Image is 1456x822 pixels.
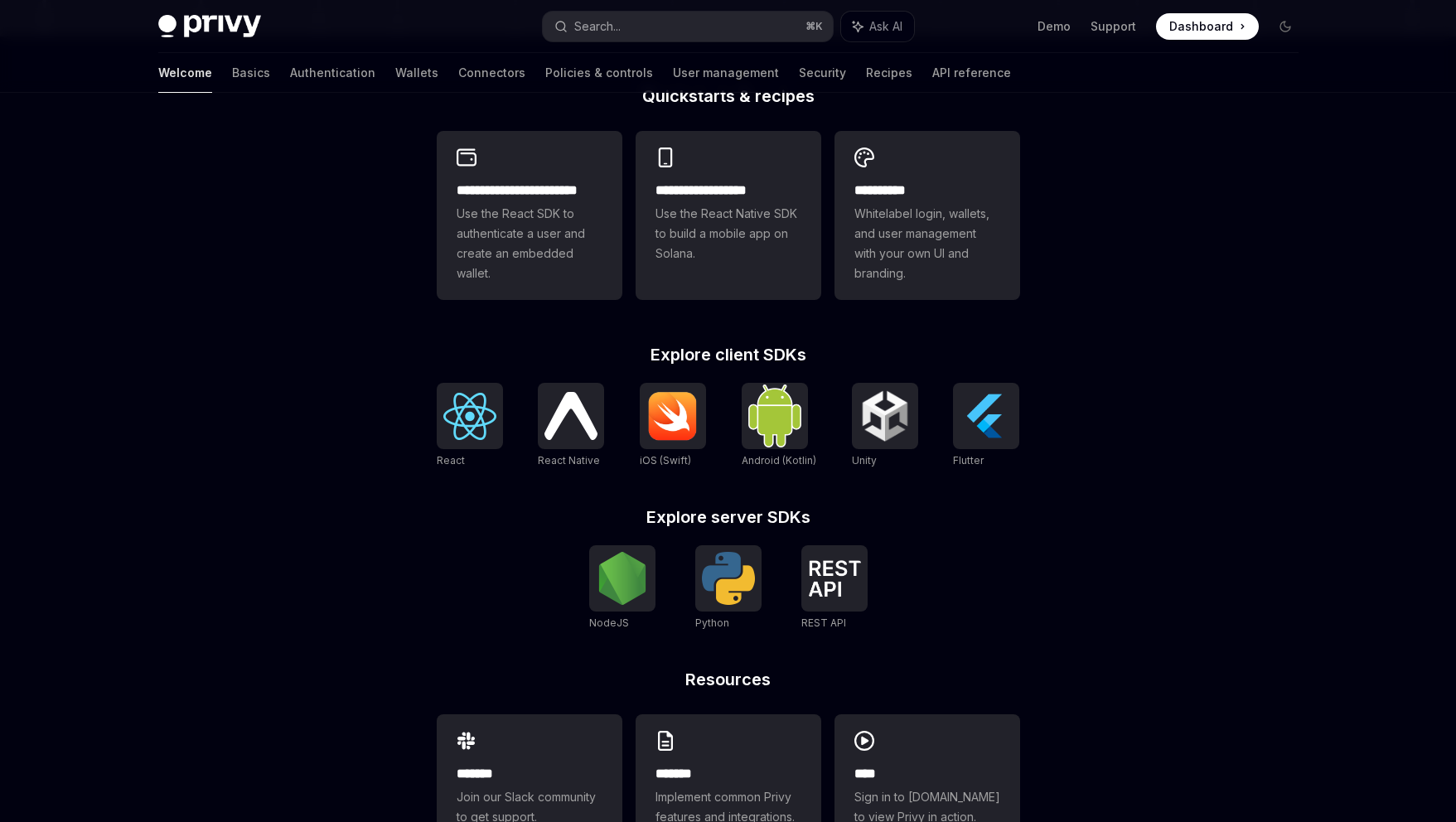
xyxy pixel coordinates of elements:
span: Ask AI [869,18,902,35]
img: React [443,393,496,440]
img: Unity [859,389,912,442]
a: UnityUnity [852,383,918,469]
h2: Quickstarts & recipes [437,88,1020,104]
img: NodeJS [596,552,649,605]
a: NodeJSNodeJS [589,545,655,631]
img: dark logo [158,15,261,38]
img: Flutter [960,389,1013,442]
span: Android (Kotlin) [742,454,816,467]
a: Support [1091,18,1136,35]
button: Toggle dark mode [1272,13,1299,40]
button: Ask AI [841,12,914,41]
img: iOS (Swift) [646,391,699,441]
a: Recipes [866,53,912,93]
a: Wallets [395,53,438,93]
a: Dashboard [1156,13,1259,40]
span: Python [695,616,729,629]
h2: Explore client SDKs [437,346,1020,363]
a: Policies & controls [545,53,653,93]
div: Search... [574,17,621,36]
span: iOS (Swift) [640,454,691,467]
span: Use the React SDK to authenticate a user and create an embedded wallet. [457,204,602,283]
a: iOS (Swift)iOS (Swift) [640,383,706,469]
a: PythonPython [695,545,762,631]
a: REST APIREST API [801,545,868,631]
span: Unity [852,454,877,467]
a: FlutterFlutter [953,383,1019,469]
a: Authentication [290,53,375,93]
span: Use the React Native SDK to build a mobile app on Solana. [655,204,801,264]
span: ⌘ K [805,20,823,33]
span: React [437,454,465,467]
a: **** **** **** ***Use the React Native SDK to build a mobile app on Solana. [636,131,821,300]
a: Android (Kotlin)Android (Kotlin) [742,383,816,469]
a: API reference [932,53,1011,93]
img: REST API [808,560,861,597]
span: Flutter [953,454,984,467]
a: **** *****Whitelabel login, wallets, and user management with your own UI and branding. [834,131,1020,300]
a: Basics [232,53,270,93]
span: Whitelabel login, wallets, and user management with your own UI and branding. [854,204,1000,283]
a: React NativeReact Native [538,383,604,469]
img: Python [702,552,755,605]
span: React Native [538,454,600,467]
span: NodeJS [589,616,629,629]
a: User management [673,53,779,93]
span: REST API [801,616,846,629]
a: Welcome [158,53,212,93]
a: Connectors [458,53,525,93]
a: Security [799,53,846,93]
h2: Resources [437,671,1020,688]
h2: Explore server SDKs [437,509,1020,525]
span: Dashboard [1169,18,1233,35]
a: Demo [1038,18,1071,35]
img: Android (Kotlin) [748,384,801,447]
img: React Native [544,392,597,439]
a: ReactReact [437,383,503,469]
button: Search...⌘K [543,12,833,41]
